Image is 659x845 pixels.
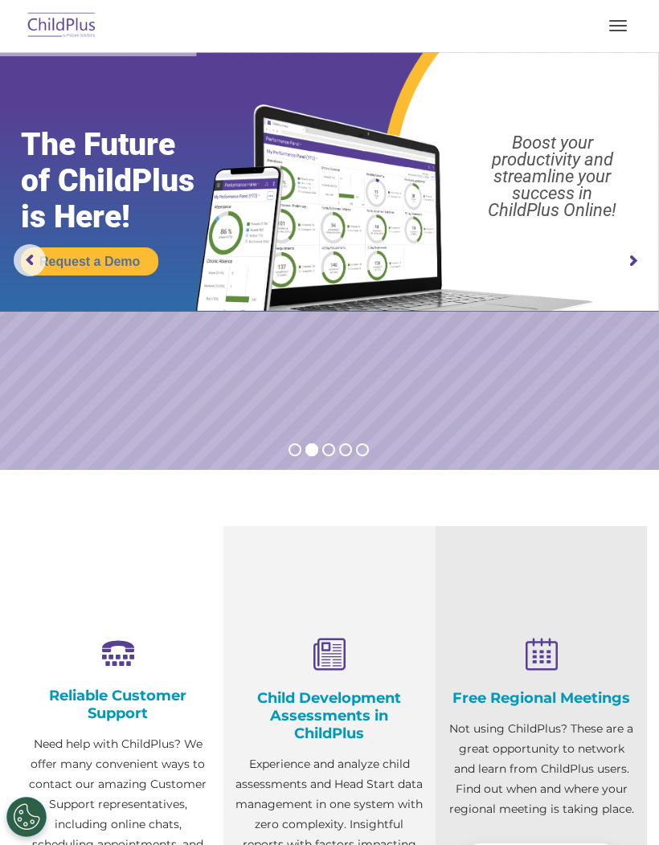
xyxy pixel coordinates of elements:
[235,689,423,742] h4: Child Development Assessments in ChildPlus
[6,797,47,837] button: Cookies Settings
[24,7,100,45] img: ChildPlus by Procare Solutions
[21,247,158,276] a: Request a Demo
[21,127,231,235] rs-layer: The Future of ChildPlus is Here!
[455,134,650,218] rs-layer: Boost your productivity and streamline your success in ChildPlus Online!
[24,687,211,722] h4: Reliable Customer Support
[380,672,659,845] iframe: Chat Widget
